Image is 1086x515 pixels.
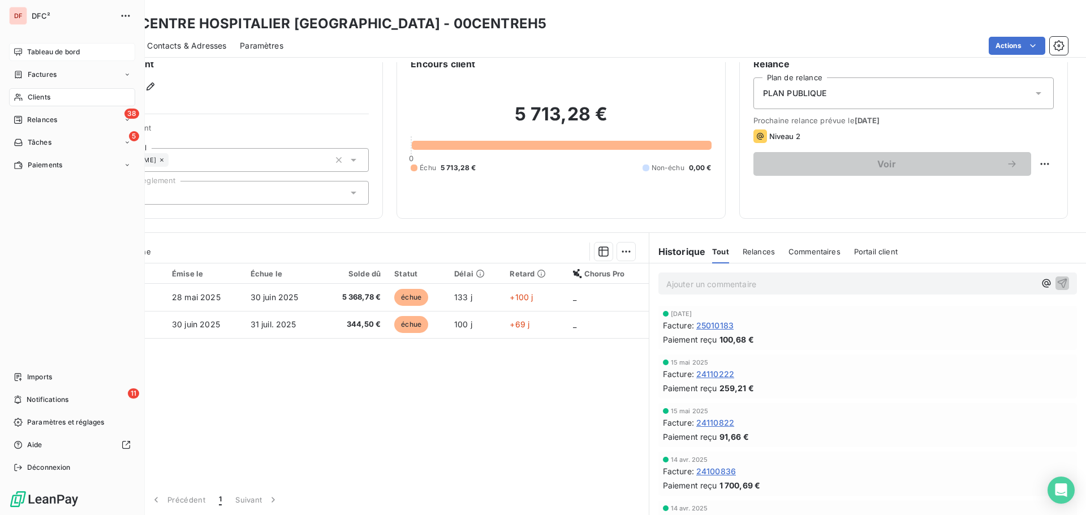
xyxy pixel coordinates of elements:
[28,92,50,102] span: Clients
[663,417,694,429] span: Facture :
[172,292,221,302] span: 28 mai 2025
[663,334,717,345] span: Paiement reçu
[328,319,381,330] span: 344,50 €
[663,465,694,477] span: Facture :
[753,57,1054,71] h6: Relance
[169,155,178,165] input: Ajouter une valeur
[696,368,734,380] span: 24110222
[696,465,736,477] span: 24100836
[129,131,139,141] span: 5
[671,359,709,366] span: 15 mai 2025
[27,115,57,125] span: Relances
[172,319,220,329] span: 30 juin 2025
[394,269,441,278] div: Statut
[27,395,68,405] span: Notifications
[9,436,135,454] a: Aide
[753,152,1031,176] button: Voir
[652,163,684,173] span: Non-échu
[649,245,706,258] h6: Historique
[100,14,546,34] h3: PUBL CENTRE HOSPITALIER [GEOGRAPHIC_DATA] - 00CENTREH5
[28,137,51,148] span: Tâches
[394,289,428,306] span: échue
[573,319,576,329] span: _
[719,382,754,394] span: 259,21 €
[28,70,57,80] span: Factures
[251,269,315,278] div: Échue le
[68,57,369,71] h6: Informations client
[1048,477,1075,504] div: Open Intercom Messenger
[767,159,1006,168] span: Voir
[328,269,381,278] div: Solde dû
[573,269,642,278] div: Chorus Pro
[147,40,226,51] span: Contacts & Adresses
[9,7,27,25] div: DF
[328,292,381,303] span: 5 368,78 €
[788,247,841,256] span: Commentaires
[420,163,436,173] span: Échu
[663,479,717,491] span: Paiement reçu
[663,382,717,394] span: Paiement reçu
[671,310,692,317] span: [DATE]
[510,292,533,302] span: +100 j
[32,11,113,20] span: DFC²
[124,109,139,119] span: 38
[27,47,80,57] span: Tableau de bord
[411,57,475,71] h6: Encours client
[696,417,734,429] span: 24110822
[763,88,827,99] span: PLAN PUBLIQUE
[9,490,79,508] img: Logo LeanPay
[91,123,369,139] span: Propriétés Client
[663,319,694,331] span: Facture :
[28,160,62,170] span: Paiements
[719,479,761,491] span: 1 700,69 €
[454,319,472,329] span: 100 j
[128,388,139,399] span: 11
[172,269,237,278] div: Émise le
[27,440,42,450] span: Aide
[409,154,413,163] span: 0
[719,334,754,345] span: 100,68 €
[454,269,496,278] div: Délai
[719,431,749,443] span: 91,66 €
[240,40,283,51] span: Paramètres
[212,488,229,512] button: 1
[144,488,212,512] button: Précédent
[510,319,529,329] span: +69 j
[671,408,709,414] span: 15 mai 2025
[441,163,476,173] span: 5 713,28 €
[743,247,775,256] span: Relances
[454,292,472,302] span: 133 j
[663,431,717,443] span: Paiement reçu
[573,292,576,302] span: _
[394,316,428,333] span: échue
[671,456,708,463] span: 14 avr. 2025
[989,37,1045,55] button: Actions
[27,462,71,473] span: Déconnexion
[671,505,708,512] span: 14 avr. 2025
[855,116,880,125] span: [DATE]
[27,372,52,382] span: Imports
[689,163,712,173] span: 0,00 €
[251,292,299,302] span: 30 juin 2025
[854,247,898,256] span: Portail client
[663,368,694,380] span: Facture :
[251,319,296,329] span: 31 juil. 2025
[769,132,800,141] span: Niveau 2
[753,116,1054,125] span: Prochaine relance prévue le
[229,488,286,512] button: Suivant
[696,319,734,331] span: 25010183
[510,269,559,278] div: Retard
[27,417,104,427] span: Paramètres et réglages
[712,247,729,256] span: Tout
[219,494,222,505] span: 1
[411,103,711,137] h2: 5 713,28 €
